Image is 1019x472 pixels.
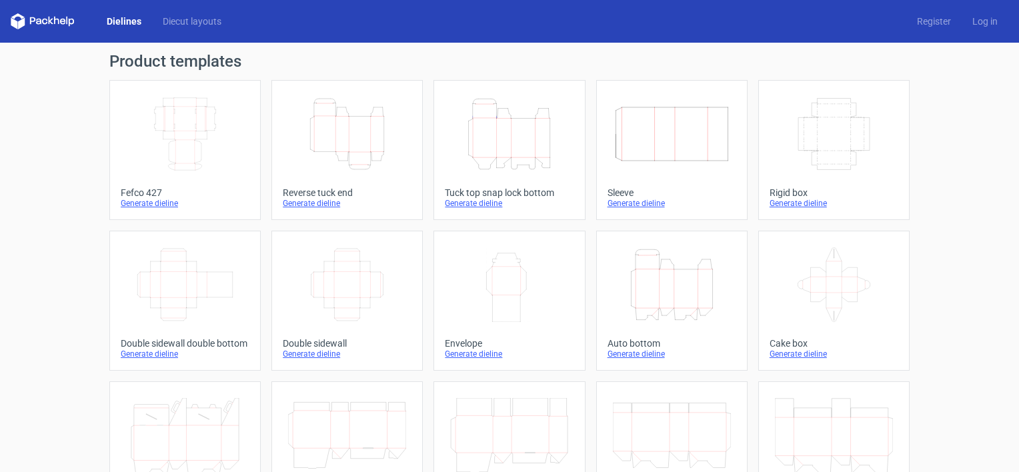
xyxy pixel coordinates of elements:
div: Auto bottom [608,338,736,349]
div: Cake box [770,338,898,349]
div: Fefco 427 [121,187,249,198]
div: Generate dieline [770,349,898,359]
a: Log in [962,15,1008,28]
a: Rigid boxGenerate dieline [758,80,910,220]
div: Tuck top snap lock bottom [445,187,574,198]
a: EnvelopeGenerate dieline [433,231,585,371]
div: Reverse tuck end [283,187,411,198]
div: Generate dieline [283,198,411,209]
div: Generate dieline [283,349,411,359]
a: Tuck top snap lock bottomGenerate dieline [433,80,585,220]
div: Generate dieline [121,349,249,359]
a: Dielines [96,15,152,28]
a: SleeveGenerate dieline [596,80,748,220]
div: Double sidewall [283,338,411,349]
div: Sleeve [608,187,736,198]
div: Envelope [445,338,574,349]
div: Generate dieline [445,349,574,359]
a: Register [906,15,962,28]
div: Generate dieline [608,349,736,359]
a: Cake boxGenerate dieline [758,231,910,371]
a: Diecut layouts [152,15,232,28]
a: Auto bottomGenerate dieline [596,231,748,371]
a: Reverse tuck endGenerate dieline [271,80,423,220]
a: Double sidewallGenerate dieline [271,231,423,371]
div: Generate dieline [770,198,898,209]
a: Double sidewall double bottomGenerate dieline [109,231,261,371]
div: Generate dieline [121,198,249,209]
div: Generate dieline [608,198,736,209]
div: Generate dieline [445,198,574,209]
a: Fefco 427Generate dieline [109,80,261,220]
div: Rigid box [770,187,898,198]
div: Double sidewall double bottom [121,338,249,349]
h1: Product templates [109,53,910,69]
